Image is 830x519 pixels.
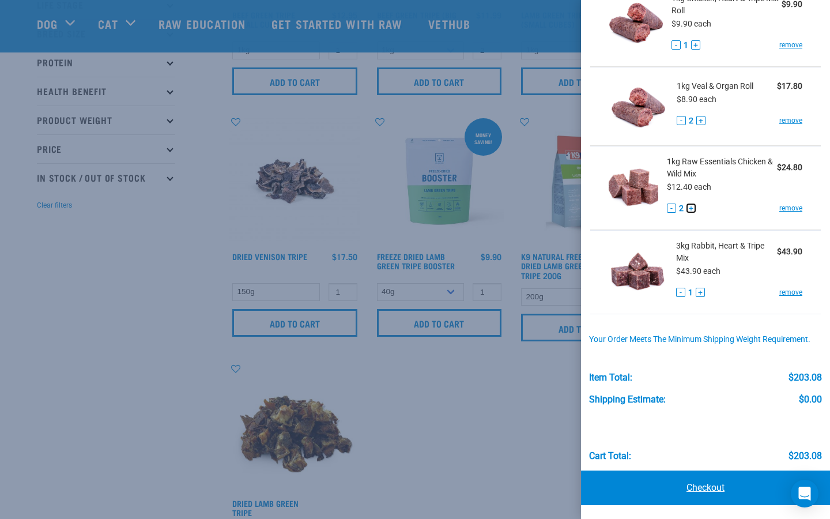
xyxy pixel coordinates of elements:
[788,373,822,383] div: $203.08
[677,95,716,104] span: $8.90 each
[679,202,684,215] span: 2
[691,40,700,50] button: +
[609,156,658,215] img: Raw Essentials Chicken & Wild Mix
[677,80,753,92] span: 1kg Veal & Organ Roll
[777,247,802,256] strong: $43.90
[696,288,705,297] button: +
[779,40,802,50] a: remove
[788,451,822,461] div: $203.08
[667,156,777,180] span: 1kg Raw Essentials Chicken & Wild Mix
[779,287,802,298] a: remove
[589,394,666,405] div: Shipping Estimate:
[667,182,711,191] span: $12.40 each
[667,204,676,213] button: -
[589,373,632,383] div: Item Total:
[671,40,681,50] button: -
[779,203,802,213] a: remove
[686,204,696,213] button: +
[779,115,802,126] a: remove
[677,116,686,125] button: -
[609,77,668,136] img: Veal & Organ Roll
[799,394,822,405] div: $0.00
[671,19,711,28] span: $9.90 each
[791,480,818,507] div: Open Intercom Messenger
[777,163,802,172] strong: $24.80
[684,39,688,51] span: 1
[676,266,720,276] span: $43.90 each
[676,240,777,264] span: 3kg Rabbit, Heart & Tripe Mix
[777,81,802,91] strong: $17.80
[581,471,830,505] a: Checkout
[589,335,823,344] div: Your order meets the minimum shipping weight requirement.
[688,287,693,299] span: 1
[589,451,631,461] div: Cart total:
[676,288,685,297] button: -
[696,116,705,125] button: +
[609,240,667,299] img: Rabbit, Heart & Tripe Mix
[689,115,693,127] span: 2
